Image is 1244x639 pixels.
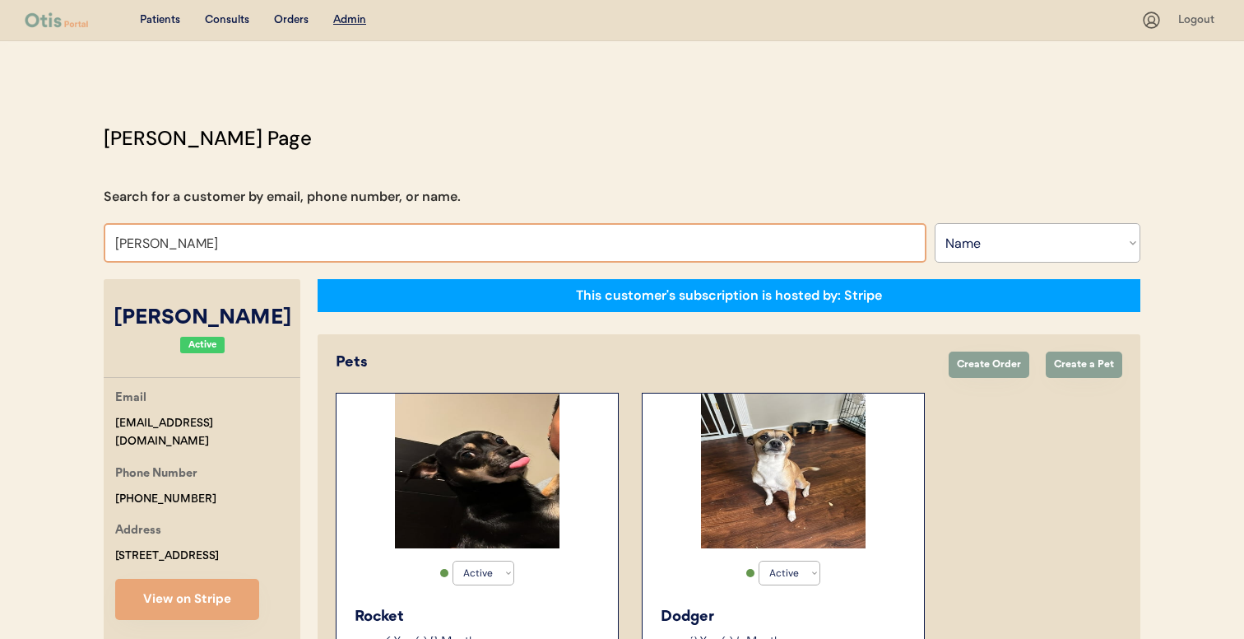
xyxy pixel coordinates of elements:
div: Phone Number [115,464,197,485]
div: Consults [205,12,249,29]
div: Orders [274,12,309,29]
button: Create a Pet [1046,352,1122,378]
img: mms-MM8bd4a979db615e596e24b6e9b24f629d-21e24ff8-3b63-4fca-ae31-fa5088a6af0f.jpeg [701,394,866,548]
input: Search by name [104,223,926,263]
div: Patients [140,12,180,29]
div: Address [115,521,161,542]
div: [EMAIL_ADDRESS][DOMAIN_NAME] [115,414,300,452]
div: This customer's subscription is hosted by: Stripe [576,287,882,305]
div: [STREET_ADDRESS] [115,547,219,566]
div: [PERSON_NAME] Page [104,124,312,153]
div: [PERSON_NAME] [104,303,300,334]
div: Rocket [355,606,601,628]
img: rocket%20face.jpg [395,394,559,548]
button: Create Order [949,352,1029,378]
div: Search for a customer by email, phone number, or name. [104,187,461,207]
button: View on Stripe [115,579,259,620]
div: Email [115,389,146,409]
div: Pets [336,352,932,374]
div: Dodger [661,606,907,628]
u: Admin [333,14,366,26]
div: Logout [1178,12,1219,29]
div: [PHONE_NUMBER] [115,490,216,509]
